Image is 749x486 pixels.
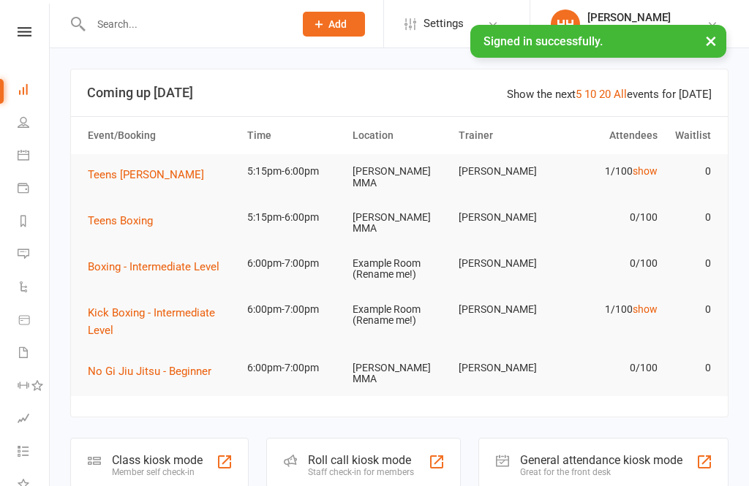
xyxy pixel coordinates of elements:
[86,14,284,34] input: Search...
[558,351,664,385] td: 0/100
[88,362,222,380] button: No Gi Jiu Jitsu - Beginner
[483,34,603,48] span: Signed in successfully.
[88,166,214,183] button: Teens [PERSON_NAME]
[587,11,692,24] div: [PERSON_NAME]
[452,292,558,327] td: [PERSON_NAME]
[18,173,50,206] a: Payments
[599,88,611,101] a: 20
[664,351,717,385] td: 0
[558,200,664,235] td: 0/100
[452,117,558,154] th: Trainer
[507,86,712,103] div: Show the next events for [DATE]
[241,351,347,385] td: 6:00pm-7:00pm
[18,75,50,107] a: Dashboard
[346,154,452,200] td: [PERSON_NAME] MMA
[664,154,717,189] td: 0
[558,154,664,189] td: 1/100
[346,246,452,292] td: Example Room (Rename me!)
[241,246,347,281] td: 6:00pm-7:00pm
[664,292,717,327] td: 0
[18,206,50,239] a: Reports
[346,351,452,397] td: [PERSON_NAME] MMA
[424,7,464,40] span: Settings
[452,154,558,189] td: [PERSON_NAME]
[18,107,50,140] a: People
[18,305,50,338] a: Product Sales
[698,25,724,56] button: ×
[664,246,717,281] td: 0
[241,154,347,189] td: 5:15pm-6:00pm
[576,88,581,101] a: 5
[633,165,658,177] a: show
[452,351,558,385] td: [PERSON_NAME]
[328,18,347,30] span: Add
[452,200,558,235] td: [PERSON_NAME]
[520,453,682,467] div: General attendance kiosk mode
[88,212,163,229] button: Teens Boxing
[18,403,50,436] a: Assessments
[614,88,627,101] a: All
[558,292,664,327] td: 1/100
[88,365,211,378] span: No Gi Jiu Jitsu - Beginner
[303,12,365,37] button: Add
[88,214,153,227] span: Teens Boxing
[346,117,452,154] th: Location
[452,246,558,281] td: [PERSON_NAME]
[551,10,580,39] div: HH
[18,140,50,173] a: Calendar
[308,453,414,467] div: Roll call kiosk mode
[241,117,347,154] th: Time
[87,86,712,100] h3: Coming up [DATE]
[88,306,215,337] span: Kick Boxing - Intermediate Level
[241,292,347,327] td: 6:00pm-7:00pm
[664,117,717,154] th: Waitlist
[88,258,230,276] button: Boxing - Intermediate Level
[112,453,203,467] div: Class kiosk mode
[241,200,347,235] td: 5:15pm-6:00pm
[81,117,241,154] th: Event/Booking
[520,467,682,477] div: Great for the front desk
[346,292,452,338] td: Example Room (Rename me!)
[346,200,452,246] td: [PERSON_NAME] MMA
[558,246,664,281] td: 0/100
[584,88,596,101] a: 10
[308,467,414,477] div: Staff check-in for members
[664,200,717,235] td: 0
[112,467,203,477] div: Member self check-in
[633,303,658,315] a: show
[88,304,234,339] button: Kick Boxing - Intermediate Level
[88,168,204,181] span: Teens [PERSON_NAME]
[88,260,219,273] span: Boxing - Intermediate Level
[587,24,692,37] div: [PERSON_NAME] MMA
[558,117,664,154] th: Attendees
